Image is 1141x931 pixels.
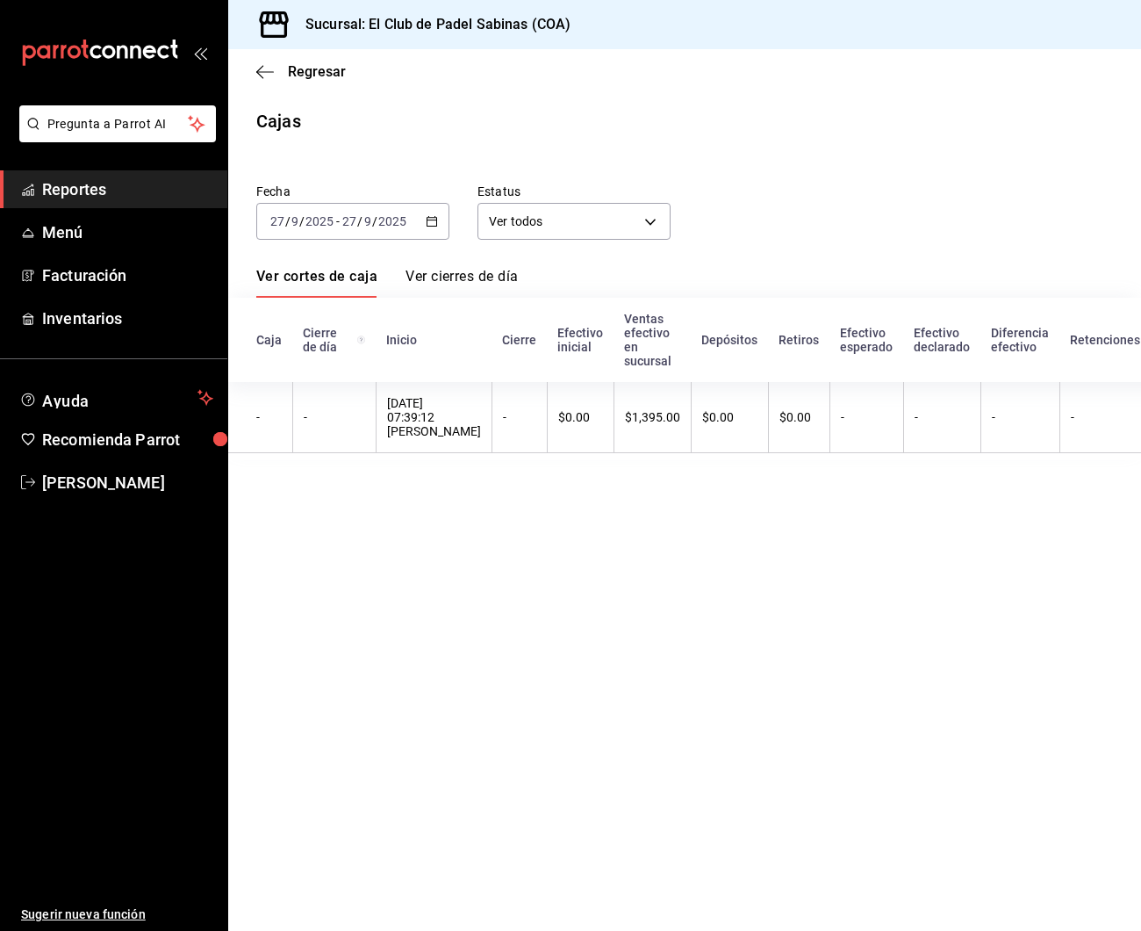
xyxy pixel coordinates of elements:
div: Caja [256,333,282,347]
div: - [503,410,536,424]
a: Pregunta a Parrot AI [12,127,216,146]
div: Ventas efectivo en sucursal [624,312,680,368]
span: Sugerir nueva función [21,906,213,924]
div: Cajas [256,108,301,134]
label: Fecha [256,185,449,198]
h3: Sucursal: El Club de Padel Sabinas (COA) [291,14,570,35]
button: open_drawer_menu [193,46,207,60]
input: -- [291,214,299,228]
div: Diferencia efectivo [991,326,1049,354]
div: - [841,410,893,424]
div: $0.00 [558,410,603,424]
div: Ver todos [477,203,671,240]
label: Estatus [477,185,671,198]
span: / [357,214,362,228]
div: - [256,410,282,424]
div: Inicio [386,333,481,347]
div: Depósitos [701,333,757,347]
span: Pregunta a Parrot AI [47,115,189,134]
span: / [299,214,305,228]
span: / [372,214,377,228]
div: [DATE] 07:39:12 [PERSON_NAME] [387,396,481,438]
div: Efectivo esperado [840,326,893,354]
a: Ver cortes de caja [256,268,377,298]
span: Reportes [42,177,213,201]
button: Pregunta a Parrot AI [19,105,216,142]
div: - [915,410,970,424]
div: $0.00 [779,410,819,424]
span: [PERSON_NAME] [42,471,213,494]
span: Regresar [288,63,346,80]
div: $0.00 [702,410,757,424]
span: Ayuda [42,387,190,408]
div: Efectivo inicial [557,326,603,354]
a: Ver cierres de día [405,268,518,298]
span: / [285,214,291,228]
div: Retiros [779,333,819,347]
div: navigation tabs [256,268,518,298]
span: Facturación [42,263,213,287]
input: ---- [305,214,334,228]
span: Recomienda Parrot [42,428,213,451]
div: $1,395.00 [625,410,680,424]
input: ---- [377,214,407,228]
button: Regresar [256,63,346,80]
div: - [992,410,1049,424]
input: -- [341,214,357,228]
span: Menú [42,220,213,244]
input: -- [363,214,372,228]
div: Cierre de día [303,326,365,354]
span: - [336,214,340,228]
div: - [304,410,365,424]
input: -- [269,214,285,228]
div: Cierre [502,333,536,347]
div: Efectivo declarado [914,326,970,354]
svg: El número de cierre de día es consecutivo y consolida todos los cortes de caja previos en un únic... [357,333,365,347]
span: Inventarios [42,307,213,330]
